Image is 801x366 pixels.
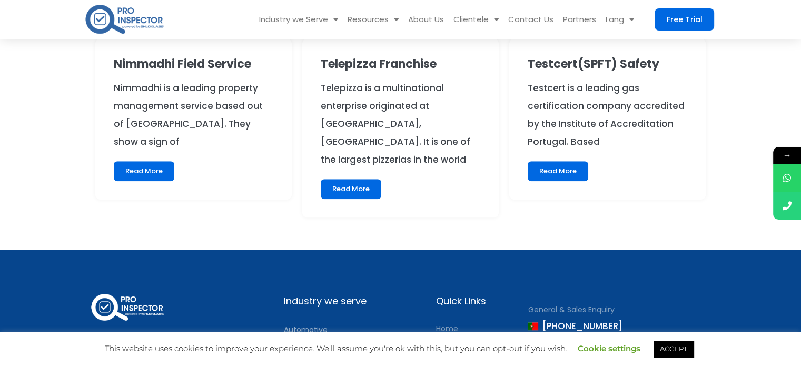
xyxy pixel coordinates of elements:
[578,343,640,353] a: Cookie settings
[114,161,174,181] a: Read More
[667,16,702,23] span: Free Trial
[321,179,381,199] a: Read More
[528,57,687,71] div: Testcert(SPFT) Safety
[114,79,273,151] div: Nimmadhi is a leading property management service based out of [GEOGRAPHIC_DATA]. They show a sig...
[284,292,426,311] div: Industry we serve
[528,317,622,335] span: [PHONE_NUMBER]
[90,292,165,323] img: pro-inspector-logo-white
[321,79,480,169] div: Telepizza is a multinational enterprise originated at [GEOGRAPHIC_DATA], [GEOGRAPHIC_DATA]. It is...
[773,147,801,164] span: →
[654,341,694,357] a: ACCEPT
[114,57,273,71] div: Nimmadhi Field Service
[528,302,614,317] span: General & Sales Enquiry
[655,8,714,31] a: Free Trial
[321,57,480,71] div: Telepizza Franchise
[105,343,696,353] span: This website uses cookies to improve your experience. We'll assume you're ok with this, but you c...
[436,321,517,336] a: Home
[528,161,588,181] a: Read More
[528,79,687,151] div: Testcert is a leading gas certification company accredited by the Institute of Accreditation Port...
[284,321,426,338] a: Automotive
[436,292,517,311] div: Quick Links
[84,3,165,36] img: pro-inspector-logo
[436,321,458,336] span: Home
